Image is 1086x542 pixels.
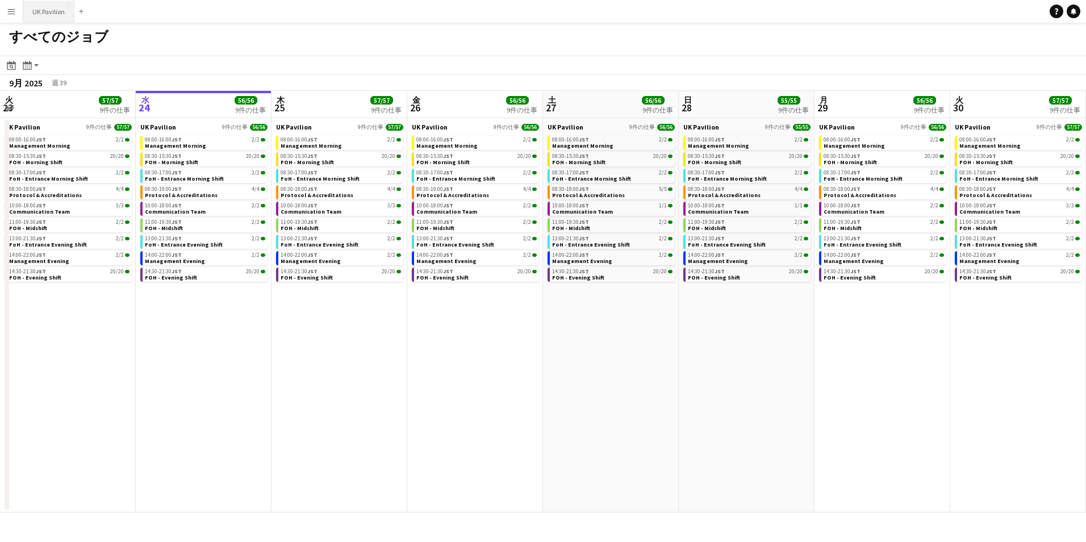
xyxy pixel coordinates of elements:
span: 9件の仕事 [1037,124,1062,131]
span: Protocol & Accreditations [552,191,625,199]
span: UK Pavilion [548,123,583,131]
span: Management Morning [281,142,342,149]
span: 2/2 [523,203,531,209]
span: 08:30-18:00 [552,186,589,192]
span: 56/56 [521,124,539,131]
span: 3/3 [116,203,124,209]
span: 08:30-17:00 [688,170,725,176]
span: FOH - Morning Shift [824,159,877,166]
span: UK Pavilion [5,123,40,131]
a: 11:00-19:30JST2/2FOH - Midshift [824,218,944,231]
span: JST [172,185,182,193]
a: 10:00-18:00JST2/2Communication Team [824,202,944,215]
span: FOH - Morning Shift [552,159,605,166]
span: Protocol & Accreditations [416,191,489,199]
span: JST [443,218,453,226]
a: 13:00-21:30JST2/2FoH - Entrance Evening Shift [688,235,808,248]
a: 08:00-16:00JST2/2Management Morning [824,136,944,149]
a: 08:30-15:30JST20/20FOH - Morning Shift [552,152,673,165]
span: 9件の仕事 [358,124,383,131]
span: JST [307,169,318,176]
span: JST [715,235,725,242]
span: Management Morning [416,142,478,149]
a: 08:30-18:00JST4/4Protocol & Accreditations [824,185,944,198]
span: 4/4 [387,186,395,192]
span: FOH - Morning Shift [688,159,741,166]
span: 2/2 [1066,219,1074,225]
span: Communication Team [824,208,884,215]
span: 08:30-18:00 [959,186,996,192]
span: 4/4 [523,186,531,192]
span: 08:00-16:00 [959,137,996,143]
a: 08:00-16:00JST2/2Management Morning [552,136,673,149]
a: 11:00-19:30JST2/2FOH - Midshift [959,218,1080,231]
span: JST [715,218,725,226]
span: 10:00-18:00 [824,203,861,209]
a: UK Pavilion9件の仕事56/56 [140,123,268,131]
a: 11:00-19:30JST2/2FOH - Midshift [688,218,808,231]
span: FOH - Midshift [688,224,726,232]
span: 9件の仕事 [765,124,791,131]
a: 13:00-21:30JST2/2FoH - Entrance Evening Shift [9,235,130,248]
span: 08:30-15:30 [688,153,725,159]
span: 2/2 [930,137,938,143]
span: JST [172,202,182,209]
span: 08:30-18:00 [281,186,318,192]
a: UK Pavilion9件の仕事56/56 [819,123,946,131]
a: 08:30-17:00JST2/2FoH - Entrance Morning Shift [824,169,944,182]
a: 08:30-18:00JST4/4Protocol & Accreditations [959,185,1080,198]
span: 2/2 [659,170,667,176]
span: 08:30-17:00 [145,170,182,176]
span: Communication Team [145,208,206,215]
span: JST [36,185,46,193]
span: 08:30-15:30 [145,153,182,159]
span: UK Pavilion [955,123,991,131]
button: UK Pavilion [23,1,74,23]
span: FOH - Midshift [281,224,319,232]
a: UK Pavilion9件の仕事57/57 [5,123,132,131]
span: 10:00-18:00 [9,203,46,209]
span: 4/4 [930,186,938,192]
a: 08:30-19:00JST4/4Protocol & Accreditations [416,185,537,198]
a: 11:00-19:30JST2/2FOH - Midshift [416,218,537,231]
a: 11:00-19:30JST2/2FOH - Midshift [145,218,265,231]
span: JST [172,218,182,226]
span: 56/56 [929,124,946,131]
a: 10:00-18:00JST3/3Communication Team [959,202,1080,215]
a: 10:00-18:00JST2/2Communication Team [145,202,265,215]
span: JST [443,152,453,160]
span: JST [172,136,182,143]
span: 10:00-18:00 [416,203,453,209]
span: 13:00-21:30 [9,236,46,241]
span: Communication Team [688,208,749,215]
span: JST [36,152,46,160]
span: 1/1 [795,203,803,209]
span: 08:30-18:00 [9,186,46,192]
span: 2/2 [252,203,260,209]
a: 08:30-15:30JST20/20FOH - Morning Shift [416,152,537,165]
span: JST [579,218,589,226]
span: Communication Team [281,208,341,215]
a: 13:00-21:30JST2/2FoH - Entrance Evening Shift [416,235,537,248]
a: 08:30-18:00JST4/4Protocol & Accreditations [9,185,130,198]
a: 08:00-16:00JST2/2Management Morning [281,136,401,149]
span: 08:00-16:00 [688,137,725,143]
span: FoH - Entrance Morning Shift [688,175,767,182]
span: Management Morning [688,142,749,149]
span: JST [715,169,725,176]
span: 2/2 [930,203,938,209]
span: 08:30-17:00 [9,170,46,176]
span: JST [443,185,453,193]
span: 08:30-17:00 [416,170,453,176]
div: UK Pavilion9件の仕事57/5708:00-16:00JST2/2Management Morning08:30-15:30JST20/20FOH - Morning Shift08:... [5,123,132,284]
span: JST [36,235,46,242]
span: 20/20 [246,153,260,159]
a: 08:30-17:00JST2/2FoH - Entrance Morning Shift [552,169,673,182]
span: 2/2 [116,236,124,241]
span: FOH - Morning Shift [9,159,62,166]
span: JST [850,152,861,160]
a: 08:00-16:00JST2/2Management Morning [959,136,1080,149]
span: 08:30-19:00 [145,186,182,192]
span: 4/4 [1066,186,1074,192]
span: 2/2 [523,137,531,143]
